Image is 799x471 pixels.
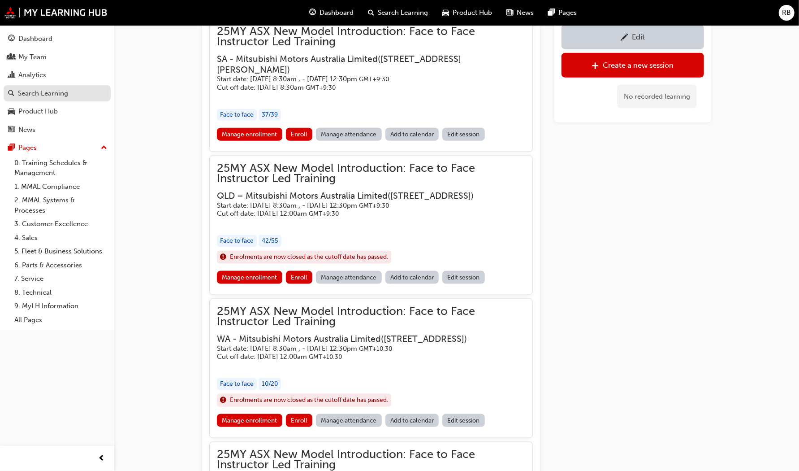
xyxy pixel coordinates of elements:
span: Enroll [291,274,307,281]
a: 2. MMAL Systems & Processes [11,193,111,217]
span: search-icon [8,90,14,98]
span: prev-icon [99,453,105,464]
a: News [4,122,111,138]
img: mmal [4,7,108,18]
div: Search Learning [18,88,68,99]
div: Face to face [217,109,257,121]
span: guage-icon [310,7,316,18]
div: Edit [632,32,645,41]
span: Enroll [291,131,307,138]
span: 25MY ASX New Model Introduction: Face to Face Instructor Led Training [217,163,525,183]
a: search-iconSearch Learning [361,4,436,22]
div: Face to face [217,378,257,390]
span: people-icon [8,53,15,61]
a: Edit session [442,128,485,141]
span: RB [782,8,791,18]
h5: Start date: [DATE] 8:30am , - [DATE] 12:30pm [217,201,511,210]
a: Manage enrollment [217,271,282,284]
div: Dashboard [18,34,52,44]
h5: Start date: [DATE] 8:30am , - [DATE] 12:30pm [217,345,511,353]
a: Add to calendar [385,128,439,141]
a: Edit session [442,414,485,427]
div: My Team [18,52,47,62]
span: News [517,8,534,18]
span: exclaim-icon [220,395,226,406]
span: news-icon [507,7,514,18]
a: My Team [4,49,111,65]
button: RB [779,5,795,21]
div: No recorded learning [617,84,697,108]
div: Pages [18,143,37,153]
button: Enroll [286,271,313,284]
span: Enrolments are now closed as the cutoff date has passed. [230,395,388,406]
span: Australian Central Daylight Time GMT+10:30 [359,345,392,353]
button: Pages [4,140,111,156]
a: Create a new session [561,52,704,77]
button: 25MY ASX New Model Introduction: Face to Face Instructor Led TrainingSA - Mitsubishi Motors Austr... [217,26,525,144]
a: pages-iconPages [541,4,584,22]
a: Edit [561,24,704,49]
a: Search Learning [4,85,111,102]
h5: Cut off date: [DATE] 12:00am [217,209,511,218]
h3: WA - Mitsubishi Motors Australia Limited ( [STREET_ADDRESS] ) [217,334,511,344]
a: news-iconNews [500,4,541,22]
a: Analytics [4,67,111,83]
span: pages-icon [8,144,15,152]
a: All Pages [11,313,111,327]
a: Manage attendance [316,271,382,284]
div: 37 / 39 [259,109,281,121]
h3: SA - Mitsubishi Motors Australia Limited ( [STREET_ADDRESS][PERSON_NAME] ) [217,54,511,75]
span: Search Learning [378,8,428,18]
div: News [18,125,35,135]
button: 25MY ASX New Model Introduction: Face to Face Instructor Led TrainingWA - Mitsubishi Motors Austr... [217,306,525,431]
span: Australian Central Standard Time GMT+9:30 [359,75,389,83]
span: 25MY ASX New Model Introduction: Face to Face Instructor Led Training [217,306,525,327]
a: 1. MMAL Compliance [11,180,111,194]
span: pages-icon [549,7,555,18]
span: up-icon [101,142,107,154]
div: Product Hub [18,106,58,117]
a: 6. Parts & Accessories [11,258,111,272]
div: 10 / 20 [259,378,281,390]
span: guage-icon [8,35,15,43]
span: Enroll [291,417,307,424]
a: Manage attendance [316,414,382,427]
a: Edit session [442,271,485,284]
a: car-iconProduct Hub [436,4,500,22]
a: 0. Training Schedules & Management [11,156,111,180]
a: Manage enrollment [217,414,282,427]
a: 5. Fleet & Business Solutions [11,244,111,258]
span: exclaim-icon [220,252,226,263]
a: 7. Service [11,272,111,286]
h5: Start date: [DATE] 8:30am , - [DATE] 12:30pm [217,75,511,83]
span: Dashboard [320,8,354,18]
span: Pages [559,8,577,18]
div: Face to face [217,235,257,247]
span: plus-icon [592,61,600,70]
span: pencil-icon [621,33,628,42]
span: Australian Central Daylight Time GMT+10:30 [309,353,342,361]
span: chart-icon [8,71,15,79]
div: Create a new session [603,61,674,70]
h3: QLD – Mitsubishi Motors Australia Limited ( [STREET_ADDRESS] ) [217,191,511,201]
span: search-icon [368,7,375,18]
span: Enrolments are now closed as the cutoff date has passed. [230,252,388,262]
a: Dashboard [4,31,111,47]
span: car-icon [443,7,449,18]
span: news-icon [8,126,15,134]
a: Manage attendance [316,128,382,141]
a: 4. Sales [11,231,111,245]
span: 25MY ASX New Model Introduction: Face to Face Instructor Led Training [217,26,525,47]
span: Product Hub [453,8,492,18]
div: 42 / 55 [259,235,281,247]
span: 25MY ASX New Model Introduction: Face to Face Instructor Led Training [217,449,525,470]
a: 8. Technical [11,286,111,300]
h5: Cut off date: [DATE] 12:00am [217,353,511,361]
h5: Cut off date: [DATE] 8:30am [217,83,511,92]
div: Analytics [18,70,46,80]
a: Manage enrollment [217,128,282,141]
button: 25MY ASX New Model Introduction: Face to Face Instructor Led TrainingQLD – Mitsubishi Motors Aust... [217,163,525,288]
a: 9. MyLH Information [11,299,111,313]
